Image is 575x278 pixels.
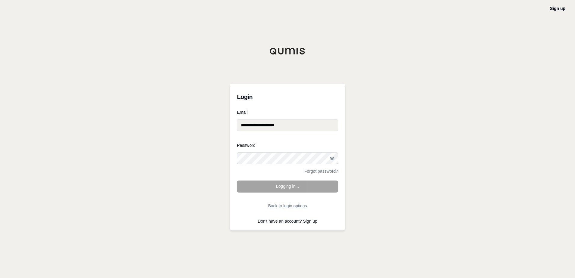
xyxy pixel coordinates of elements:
a: Sign up [303,219,317,224]
p: Don't have an account? [237,219,338,223]
h3: Login [237,91,338,103]
button: Back to login options [237,200,338,212]
label: Email [237,110,338,114]
img: Qumis [269,48,306,55]
a: Forgot password? [304,169,338,173]
a: Sign up [550,6,565,11]
label: Password [237,143,338,147]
